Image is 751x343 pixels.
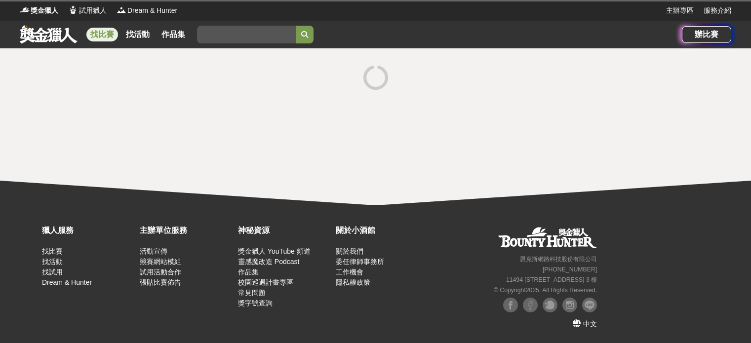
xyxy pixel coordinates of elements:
[140,225,233,236] div: 主辦單位服務
[520,256,597,263] small: 恩克斯網路科技股份有限公司
[140,268,181,276] a: 試用活動合作
[523,298,538,312] img: Facebook
[336,247,363,255] a: 關於我們
[238,268,259,276] a: 作品集
[583,320,597,328] span: 中文
[336,268,363,276] a: 工作機會
[42,225,135,236] div: 獵人服務
[336,258,384,266] a: 委任律師事務所
[20,5,58,16] a: Logo獎金獵人
[117,5,126,15] img: Logo
[42,278,92,286] a: Dream & Hunter
[238,258,299,266] a: 靈感魔改造 Podcast
[117,5,177,16] a: LogoDream & Hunter
[238,225,331,236] div: 神秘資源
[158,28,189,41] a: 作品集
[336,225,429,236] div: 關於小酒館
[42,268,63,276] a: 找試用
[68,5,107,16] a: Logo試用獵人
[494,287,597,294] small: © Copyright 2025 . All Rights Reserved.
[31,5,58,16] span: 獎金獵人
[127,5,177,16] span: Dream & Hunter
[506,276,597,283] small: 11494 [STREET_ADDRESS] 3 樓
[238,247,311,255] a: 獎金獵人 YouTube 頻道
[562,298,577,312] img: Instagram
[20,5,30,15] img: Logo
[42,247,63,255] a: 找比賽
[42,258,63,266] a: 找活動
[543,266,597,273] small: [PHONE_NUMBER]
[238,278,293,286] a: 校園巡迴計畫專區
[238,299,273,307] a: 獎字號查詢
[68,5,78,15] img: Logo
[543,298,557,312] img: Plurk
[140,247,167,255] a: 活動宣傳
[582,298,597,312] img: LINE
[140,258,181,266] a: 競賽網站模組
[140,278,181,286] a: 張貼比賽佈告
[79,5,107,16] span: 試用獵人
[86,28,118,41] a: 找比賽
[503,298,518,312] img: Facebook
[704,5,731,16] a: 服務介紹
[682,26,731,43] a: 辦比賽
[122,28,154,41] a: 找活動
[666,5,694,16] a: 主辦專區
[238,289,266,297] a: 常見問題
[336,278,370,286] a: 隱私權政策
